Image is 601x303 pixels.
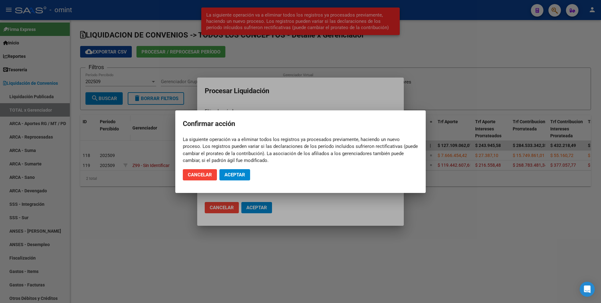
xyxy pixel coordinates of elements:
[188,172,212,178] span: Cancelar
[224,172,245,178] span: Aceptar
[580,282,595,297] div: Open Intercom Messenger
[219,169,250,180] button: Aceptar
[183,169,217,180] button: Cancelar
[175,136,426,164] mat-dialog-content: La siguiente operación va a eliminar todos los registros ya procesados previamente, haciendo un n...
[183,118,418,130] h2: Confirmar acción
